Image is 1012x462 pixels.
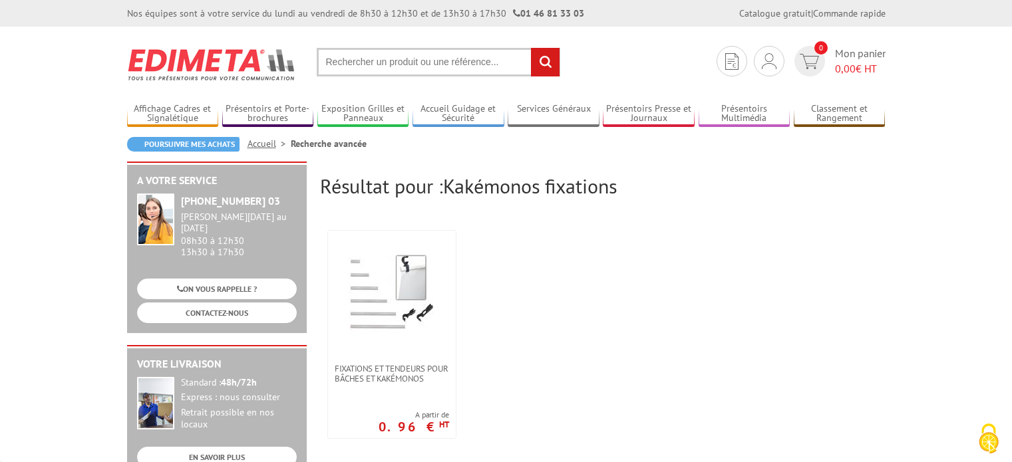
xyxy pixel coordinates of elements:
[181,194,280,207] strong: [PHONE_NUMBER] 03
[513,7,584,19] strong: 01 46 81 33 03
[222,103,314,125] a: Présentoirs et Porte-brochures
[127,40,297,89] img: Edimeta
[814,41,828,55] span: 0
[379,423,449,431] p: 0.96 €
[328,364,456,384] a: Fixations et Tendeurs pour Bâches et Kakémonos
[965,417,1012,462] button: Cookies (fenêtre modale)
[137,377,174,429] img: widget-livraison.jpg
[137,279,297,299] a: ON VOUS RAPPELLE ?
[725,53,739,70] img: devis rapide
[127,103,219,125] a: Affichage Cadres et Signalétique
[439,419,449,430] sup: HT
[317,103,409,125] a: Exposition Grilles et Panneaux
[762,53,776,69] img: devis rapide
[221,376,257,388] strong: 48h/72h
[835,62,856,75] span: 0,00
[137,175,297,187] h2: A votre service
[699,103,790,125] a: Présentoirs Multimédia
[508,103,599,125] a: Services Généraux
[137,358,297,370] h2: Votre livraison
[335,364,449,384] span: Fixations et Tendeurs pour Bâches et Kakémonos
[127,7,584,20] div: Nos équipes sont à votre service du lundi au vendredi de 8h30 à 12h30 et de 13h30 à 17h30
[794,103,886,125] a: Classement et Rangement
[791,46,886,76] a: devis rapide 0 Mon panier 0,00€ HT
[379,409,449,420] span: A partir de
[317,48,560,76] input: Rechercher un produit ou une référence...
[181,392,297,404] div: Express : nous consulter
[181,211,297,234] div: [PERSON_NAME][DATE] au [DATE]
[739,7,886,20] div: |
[181,211,297,257] div: 08h30 à 12h30 13h30 à 17h30
[603,103,695,125] a: Présentoirs Presse et Journaux
[320,175,886,197] h2: Résultat pour :
[181,377,297,389] div: Standard :
[349,251,435,337] img: Fixations et Tendeurs pour Bâches et Kakémonos
[835,61,886,76] span: € HT
[291,137,367,150] li: Recherche avancée
[531,48,560,76] input: rechercher
[181,407,297,431] div: Retrait possible en nos locaux
[835,46,886,76] span: Mon panier
[127,137,240,152] a: Poursuivre mes achats
[413,103,504,125] a: Accueil Guidage et Sécurité
[248,138,291,150] a: Accueil
[813,7,886,19] a: Commande rapide
[972,422,1005,455] img: Cookies (fenêtre modale)
[443,173,617,199] span: Kakémonos fixations
[137,302,297,323] a: CONTACTEZ-NOUS
[137,193,174,245] img: widget-service.jpg
[800,54,819,69] img: devis rapide
[739,7,811,19] a: Catalogue gratuit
